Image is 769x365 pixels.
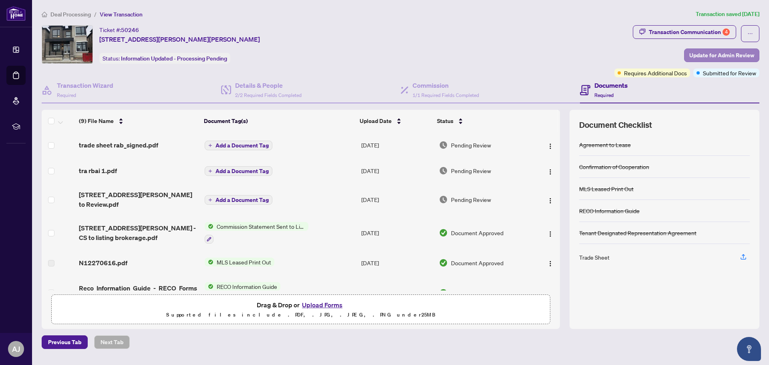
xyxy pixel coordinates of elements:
img: Document Status [439,195,448,204]
div: Confirmation of Cooperation [579,162,649,171]
div: MLS Leased Print Out [579,184,634,193]
div: Trade Sheet [579,253,610,262]
span: 2/2 Required Fields Completed [235,92,302,98]
button: Logo [544,286,557,299]
span: Commission Statement Sent to Listing Brokerage [213,222,308,231]
div: Tenant Designated Representation Agreement [579,228,697,237]
th: Document Tag(s) [201,110,357,132]
img: IMG-N12270616_1.jpg [42,26,93,63]
th: Status [434,110,530,132]
img: Logo [547,231,554,237]
span: ellipsis [747,31,753,36]
img: Document Status [439,258,448,267]
img: Status Icon [205,282,213,291]
span: Status [437,117,453,125]
img: Logo [547,260,554,267]
span: Document Approved [451,228,503,237]
span: Required [57,92,76,98]
span: View Transaction [100,11,143,18]
span: RECO Information Guide [213,282,280,291]
span: Document Approved [451,258,503,267]
button: Logo [544,193,557,206]
div: RECO Information Guide [579,206,640,215]
th: (9) File Name [76,110,201,132]
img: logo [6,6,26,21]
img: Status Icon [205,258,213,266]
p: Supported files include .PDF, .JPG, .JPEG, .PNG under 25 MB [56,310,545,320]
div: Agreement to Lease [579,140,631,149]
span: Previous Tab [48,336,81,349]
span: Pending Review [451,141,491,149]
span: Required [594,92,614,98]
img: Logo [547,169,554,175]
button: Transaction Communication4 [633,25,736,39]
button: Add a Document Tag [205,195,272,205]
li: / [94,10,97,19]
button: Add a Document Tag [205,166,272,176]
span: Document Checklist [579,119,652,131]
span: Drag & Drop orUpload FormsSupported files include .PDF, .JPG, .JPEG, .PNG under25MB [52,295,550,325]
span: 50246 [121,26,139,34]
span: home [42,12,47,17]
span: Deal Processing [50,11,91,18]
span: [STREET_ADDRESS][PERSON_NAME][PERSON_NAME] [99,34,260,44]
img: Document Status [439,166,448,175]
span: Pending Review [451,195,491,204]
img: Logo [547,143,554,149]
img: Logo [547,198,554,204]
img: Document Status [439,228,448,237]
button: Status IconRECO Information Guide [205,282,280,304]
td: [DATE] [358,158,436,184]
span: Upload Date [360,117,392,125]
span: Add a Document Tag [215,197,269,203]
button: Next Tab [94,335,130,349]
td: [DATE] [358,276,436,310]
span: Add a Document Tag [215,143,269,148]
span: Requires Additional Docs [624,69,687,77]
img: Document Status [439,288,448,297]
span: [STREET_ADDRESS][PERSON_NAME] to Review.pdf [79,190,198,209]
button: Upload Forms [300,300,345,310]
div: 4 [723,28,730,36]
button: Logo [544,139,557,151]
h4: Commission [413,81,479,90]
span: (9) File Name [79,117,114,125]
button: Status IconCommission Statement Sent to Listing Brokerage [205,222,308,244]
button: Add a Document Tag [205,140,272,151]
button: Add a Document Tag [205,141,272,150]
div: Transaction Communication [649,26,730,38]
th: Upload Date [356,110,434,132]
span: plus [208,169,212,173]
span: plus [208,143,212,147]
img: Status Icon [205,222,213,231]
div: Ticket #: [99,25,139,34]
span: Add a Document Tag [215,168,269,174]
h4: Details & People [235,81,302,90]
span: AJ [12,343,20,355]
img: Document Status [439,141,448,149]
h4: Transaction Wizard [57,81,113,90]
button: Logo [544,256,557,269]
button: Logo [544,226,557,239]
td: [DATE] [358,216,436,250]
span: [STREET_ADDRESS][PERSON_NAME] - CS to listing brokerage.pdf [79,223,198,242]
button: Open asap [737,337,761,361]
span: trade sheet rab_signed.pdf [79,140,158,150]
div: Status: [99,53,230,64]
button: Status IconMLS Leased Print Out [205,258,274,266]
span: Submitted for Review [703,69,756,77]
button: Previous Tab [42,335,88,349]
button: Logo [544,164,557,177]
td: [DATE] [358,184,436,216]
span: Pending Review [451,166,491,175]
span: tra rbai 1.pdf [79,166,117,175]
span: Information Updated - Processing Pending [121,55,227,62]
td: [DATE] [358,250,436,276]
span: plus [208,198,212,202]
span: Update for Admin Review [689,49,754,62]
article: Transaction saved [DATE] [696,10,759,19]
td: [DATE] [358,132,436,158]
span: Document Approved [451,288,503,297]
